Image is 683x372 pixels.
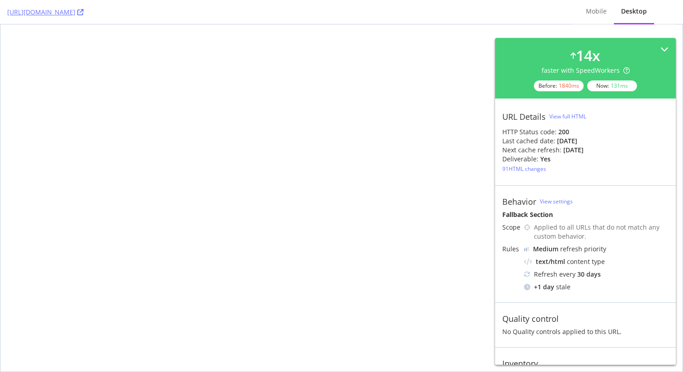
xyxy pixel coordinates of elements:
div: 131 ms [611,82,628,89]
div: 30 days [577,270,601,279]
div: HTTP Status code: [502,127,669,137]
div: content type [524,257,669,266]
div: refresh priority [533,245,606,254]
div: Now: [587,80,637,91]
img: j32suk7ufU7viAAAAAElFTkSuQmCC [524,247,529,251]
div: Medium [533,245,558,254]
div: View full HTML [549,113,586,120]
div: Applied to all URLs that do not match any custom behavior. [534,223,669,241]
div: [DATE] [563,146,584,155]
div: text/html [536,257,565,266]
div: Mobile [586,7,607,16]
div: Rules [502,245,520,254]
div: Before: [534,80,584,91]
div: Scope [502,223,520,232]
div: faster with SpeedWorkers [542,66,630,75]
div: [DATE] [557,137,577,146]
div: stale [524,283,669,292]
div: Desktop [621,7,647,16]
a: [URL][DOMAIN_NAME] [7,8,84,17]
button: 91HTML changes [502,164,546,174]
div: Deliverable: [502,155,538,164]
div: URL Details [502,112,546,122]
div: No Quality controls applied to this URL. [502,327,669,336]
div: 14 x [576,45,600,66]
div: Refresh every [524,270,669,279]
button: View full HTML [549,109,586,124]
div: Inventory [502,358,538,368]
div: 1840 ms [559,82,579,89]
div: Behavior [502,197,536,207]
a: View settings [540,198,573,205]
div: Quality control [502,314,559,324]
div: Next cache refresh: [502,146,561,155]
div: 91 HTML changes [502,165,546,173]
div: Yes [540,155,551,164]
div: Last cached date: [502,137,555,146]
div: + 1 day [534,283,554,292]
strong: 200 [558,127,569,136]
div: Fallback Section [502,210,669,219]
